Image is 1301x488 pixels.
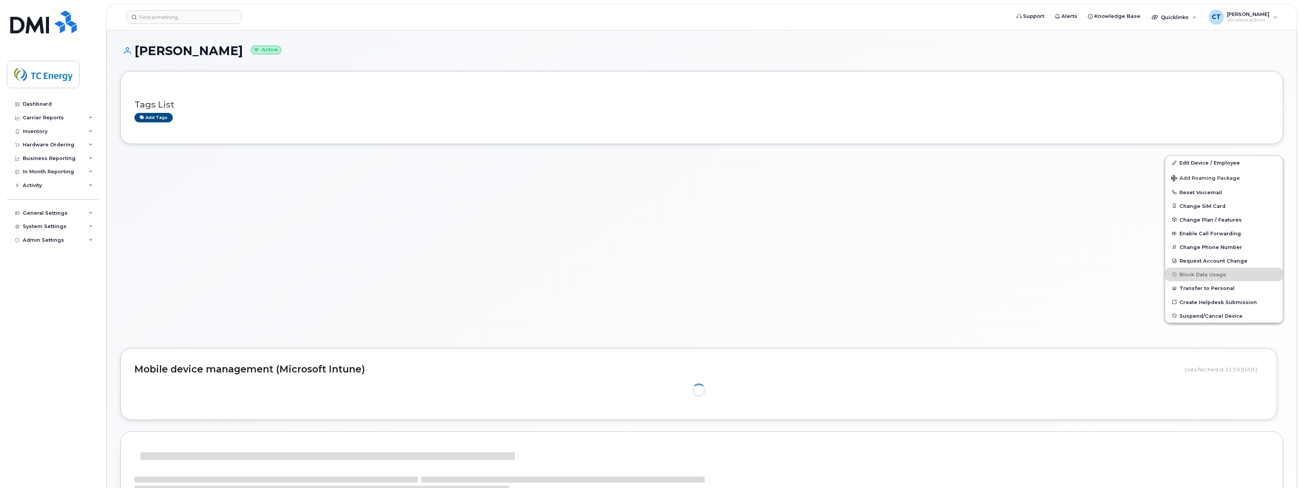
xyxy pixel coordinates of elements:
[134,364,1179,375] h2: Mobile device management (Microsoft Intune)
[120,44,1283,57] h1: [PERSON_NAME]
[1165,281,1283,295] button: Transfer to Personal
[1165,227,1283,240] button: Enable Call Forwarding
[1179,231,1241,236] span: Enable Call Forwarding
[1185,362,1263,377] div: Data fetched at 21:59 [DATE]
[1179,313,1243,318] span: Suspend/Cancel Device
[1165,170,1283,185] button: Add Roaming Package
[1171,175,1240,182] span: Add Roaming Package
[1165,156,1283,170] a: Edit Device / Employee
[1165,295,1283,309] a: Create Helpdesk Submission
[1165,240,1283,254] button: Change Phone Number
[1179,217,1242,222] span: Change Plan / Features
[134,113,173,122] a: Add tags
[1165,268,1283,281] button: Block Data Usage
[1165,185,1283,199] button: Reset Voicemail
[251,46,281,54] small: Active
[134,100,1269,109] h3: Tags List
[1165,213,1283,227] button: Change Plan / Features
[1165,254,1283,268] button: Request Account Change
[1165,309,1283,323] button: Suspend/Cancel Device
[1165,199,1283,213] button: Change SIM Card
